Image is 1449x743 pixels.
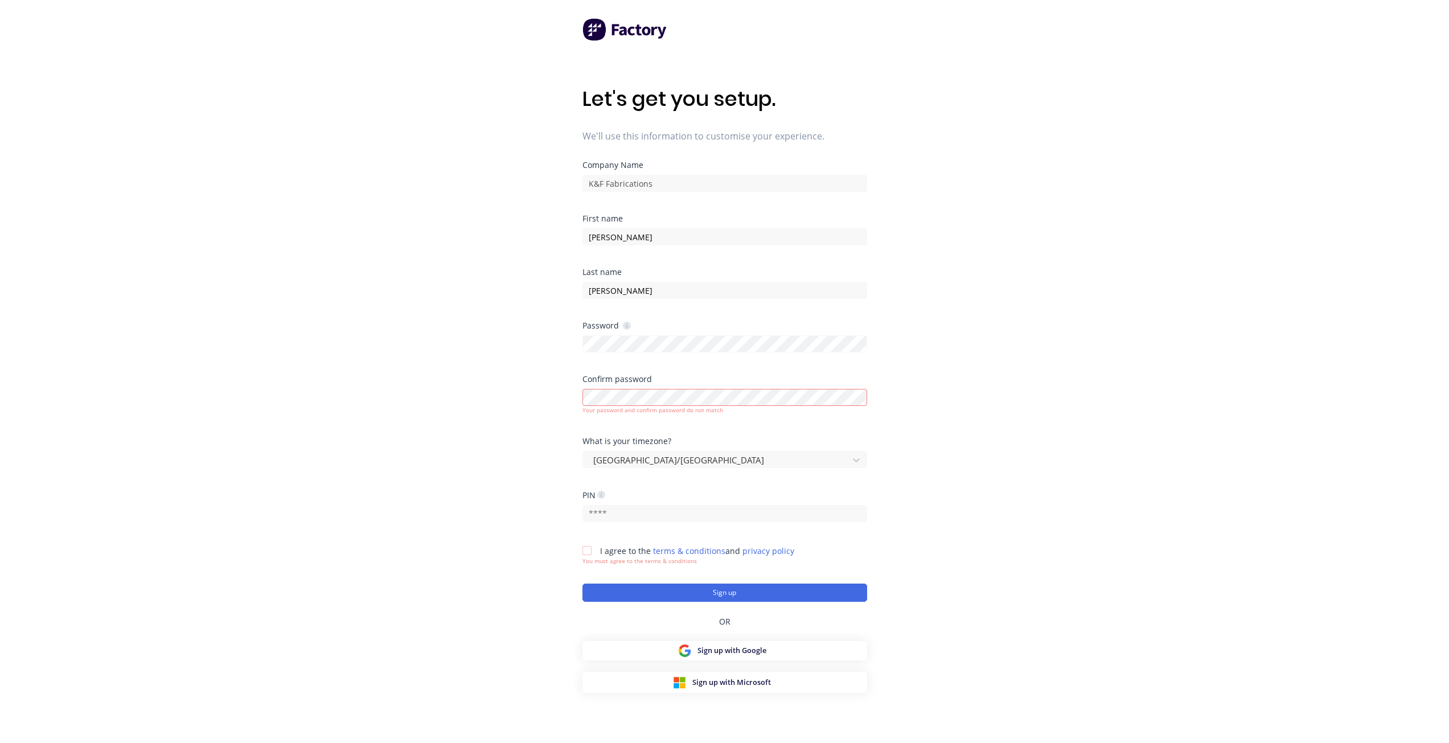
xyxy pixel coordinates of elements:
div: Password [582,320,631,331]
span: Sign up with Google [697,645,766,656]
img: Factory [582,18,668,41]
button: Sign up [582,584,867,602]
h1: Let's get you setup. [582,87,867,111]
button: Sign up with Google [582,641,867,660]
a: privacy policy [742,545,794,556]
div: PIN [582,490,605,500]
div: Confirm password [582,375,867,383]
div: You must agree to the terms & conditions [582,557,794,565]
span: We'll use this information to customise your experience. [582,129,867,143]
span: I agree to the and [600,545,794,556]
div: Your password and confirm password do not match [582,406,867,414]
button: Sign up with Microsoft [582,672,867,693]
div: Last name [582,268,867,276]
div: First name [582,215,867,223]
span: Sign up with Microsoft [692,677,771,688]
a: terms & conditions [653,545,725,556]
div: Company Name [582,161,867,169]
div: OR [582,602,867,641]
div: What is your timezone? [582,437,867,445]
